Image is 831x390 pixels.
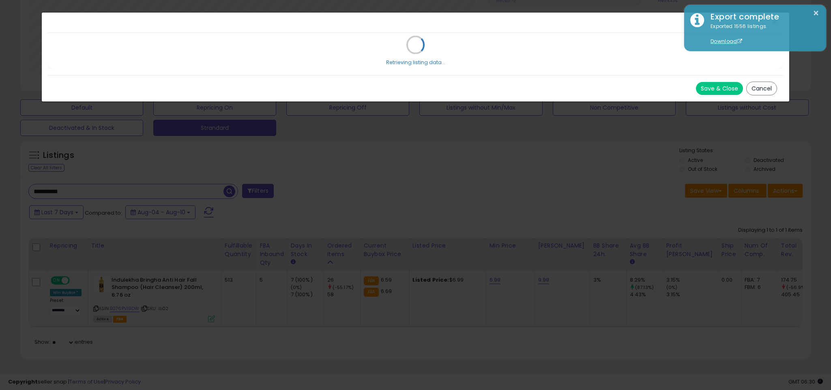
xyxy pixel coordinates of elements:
button: Cancel [746,82,777,95]
div: Exported 1556 listings. [704,23,820,45]
button: × [813,8,819,18]
div: Retrieving listing data... [386,59,445,66]
div: Export complete [704,11,820,23]
a: Download [711,38,742,45]
button: Save & Close [696,82,743,95]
